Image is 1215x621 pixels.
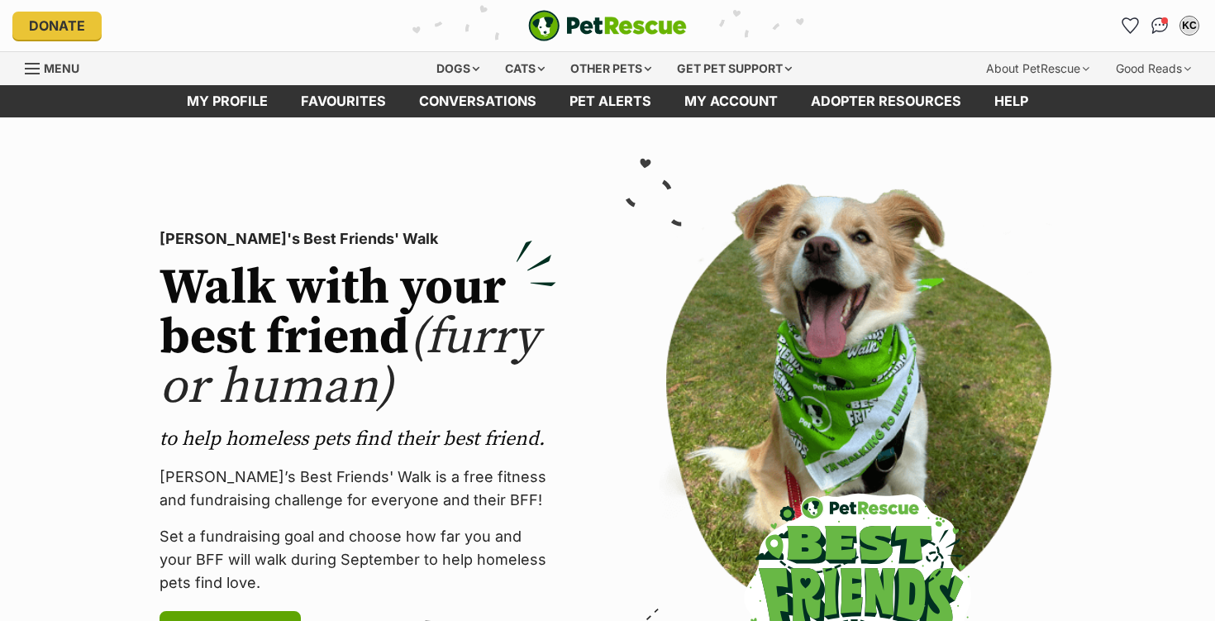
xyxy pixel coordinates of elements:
div: Other pets [559,52,663,85]
a: My account [668,85,794,117]
p: [PERSON_NAME]'s Best Friends' Walk [160,227,556,251]
p: to help homeless pets find their best friend. [160,426,556,452]
ul: Account quick links [1117,12,1203,39]
a: Menu [25,52,91,82]
span: (furry or human) [160,307,539,418]
div: Dogs [425,52,491,85]
a: Conversations [1146,12,1173,39]
a: My profile [170,85,284,117]
p: [PERSON_NAME]’s Best Friends' Walk is a free fitness and fundraising challenge for everyone and t... [160,466,556,512]
div: About PetRescue [974,52,1101,85]
a: PetRescue [528,10,687,41]
a: Favourites [284,85,403,117]
div: Cats [493,52,556,85]
button: My account [1176,12,1203,39]
a: Donate [12,12,102,40]
span: Menu [44,61,79,75]
p: Set a fundraising goal and choose how far you and your BFF will walk during September to help hom... [160,525,556,595]
a: Adopter resources [794,85,978,117]
a: conversations [403,85,553,117]
h2: Walk with your best friend [160,264,556,413]
a: Favourites [1117,12,1143,39]
div: Good Reads [1104,52,1203,85]
a: Help [978,85,1045,117]
a: Pet alerts [553,85,668,117]
img: logo-e224e6f780fb5917bec1dbf3a21bbac754714ae5b6737aabdf751b685950b380.svg [528,10,687,41]
img: chat-41dd97257d64d25036548639549fe6c8038ab92f7586957e7f3b1b290dea8141.svg [1151,17,1169,34]
div: KC [1181,17,1198,34]
div: Get pet support [665,52,803,85]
